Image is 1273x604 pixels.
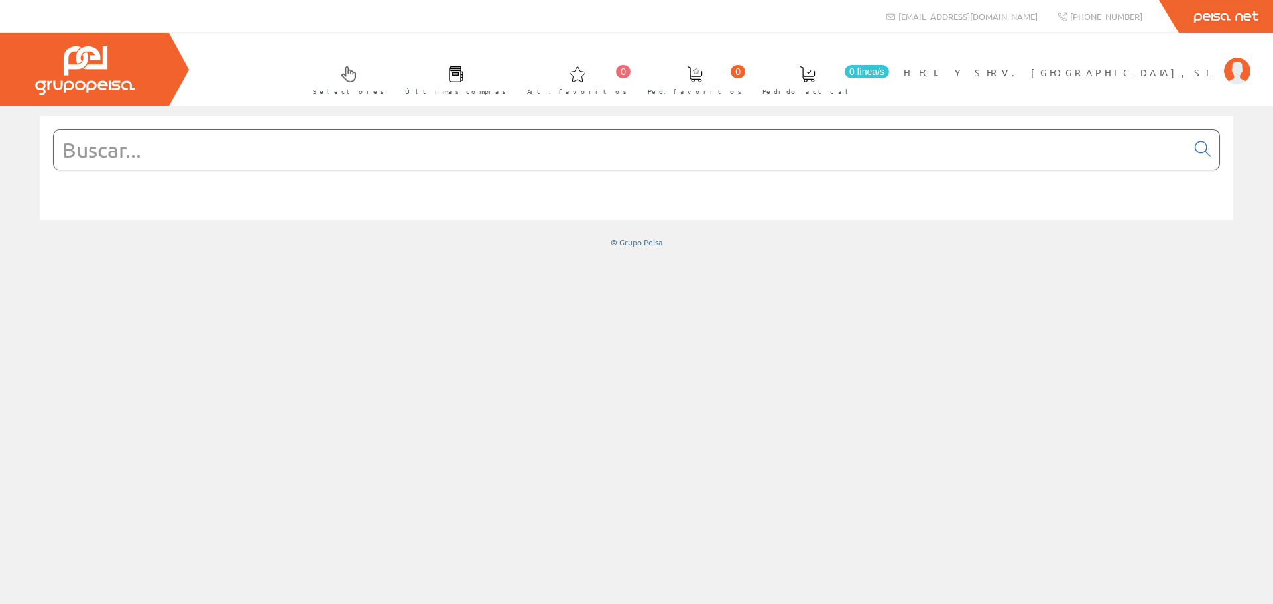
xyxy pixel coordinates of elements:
[616,65,631,78] span: 0
[300,55,391,103] a: Selectores
[898,11,1038,22] span: [EMAIL_ADDRESS][DOMAIN_NAME]
[749,55,892,103] a: 0 línea/s Pedido actual
[762,85,853,98] span: Pedido actual
[35,46,135,95] img: Grupo Peisa
[731,65,745,78] span: 0
[904,55,1250,68] a: ELECT. Y SERV. [GEOGRAPHIC_DATA], SL
[313,85,385,98] span: Selectores
[392,55,513,103] a: Últimas compras
[405,85,507,98] span: Últimas compras
[1070,11,1142,22] span: [PHONE_NUMBER]
[54,130,1187,170] input: Buscar...
[527,85,627,98] span: Art. favoritos
[904,66,1217,79] span: ELECT. Y SERV. [GEOGRAPHIC_DATA], SL
[40,237,1233,248] div: © Grupo Peisa
[648,85,742,98] span: Ped. favoritos
[845,65,889,78] span: 0 línea/s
